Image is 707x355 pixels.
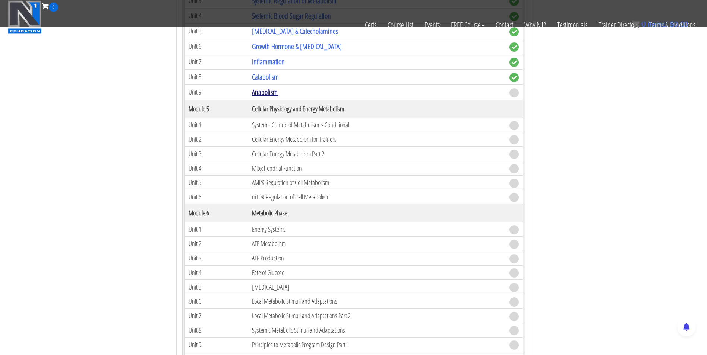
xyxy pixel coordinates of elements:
[248,147,505,161] td: Cellular Energy Metabolism Part 2
[252,57,285,67] a: Inflammation
[248,280,505,294] td: [MEDICAL_DATA]
[42,1,58,11] a: 0
[248,265,505,280] td: Fate of Glucose
[252,72,279,82] a: Catabolism
[490,12,519,38] a: Contact
[552,12,593,38] a: Testimonials
[184,338,248,352] td: Unit 9
[641,20,646,28] span: 0
[632,20,640,28] img: icon11.png
[184,204,248,222] th: Module 6
[248,175,505,190] td: AMPK Regulation of Cell Metabolism
[648,20,667,28] span: items:
[184,237,248,251] td: Unit 2
[184,175,248,190] td: Unit 5
[382,12,419,38] a: Course List
[509,73,519,82] span: complete
[184,280,248,294] td: Unit 5
[184,147,248,161] td: Unit 3
[670,20,688,28] bdi: 0.00
[248,204,505,222] th: Metabolic Phase
[184,222,248,237] td: Unit 1
[8,0,42,34] img: n1-education
[184,265,248,280] td: Unit 4
[445,12,490,38] a: FREE Course
[184,294,248,309] td: Unit 6
[509,42,519,52] span: complete
[184,100,248,118] th: Module 5
[593,12,644,38] a: Trainer Directory
[248,237,505,251] td: ATP Metabolism
[248,161,505,176] td: Mitochondrial Function
[184,54,248,69] td: Unit 7
[248,100,505,118] th: Cellular Physiology and Energy Metabolism
[248,222,505,237] td: Energy Systems
[248,251,505,265] td: ATP Production
[248,132,505,147] td: Cellular Energy Metabolism for Trainers
[519,12,552,38] a: Why N1?
[184,308,248,323] td: Unit 7
[419,12,445,38] a: Events
[184,118,248,132] td: Unit 1
[670,20,674,28] span: $
[248,118,505,132] td: Systemic Control of Metabolism is Conditional
[632,20,688,28] a: 0 items: $0.00
[184,251,248,265] td: Unit 3
[252,41,342,51] a: Growth Hormone & [MEDICAL_DATA]
[252,87,278,97] a: Anabolism
[248,308,505,323] td: Local Metabolic Stimuli and Adaptations Part 2
[248,294,505,309] td: Local Metabolic Stimuli and Adaptations
[184,323,248,338] td: Unit 8
[644,12,701,38] a: Terms & Conditions
[49,3,58,12] span: 0
[184,69,248,84] td: Unit 8
[509,58,519,67] span: complete
[184,39,248,54] td: Unit 6
[184,132,248,147] td: Unit 2
[248,323,505,338] td: Systemic Metabolic Stimuli and Adaptations
[248,190,505,204] td: mTOR Regulation of Cell Metabolism
[248,338,505,352] td: Principles to Metabolic Program Design Part 1
[359,12,382,38] a: Certs
[184,190,248,204] td: Unit 6
[184,161,248,176] td: Unit 4
[184,84,248,100] td: Unit 9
